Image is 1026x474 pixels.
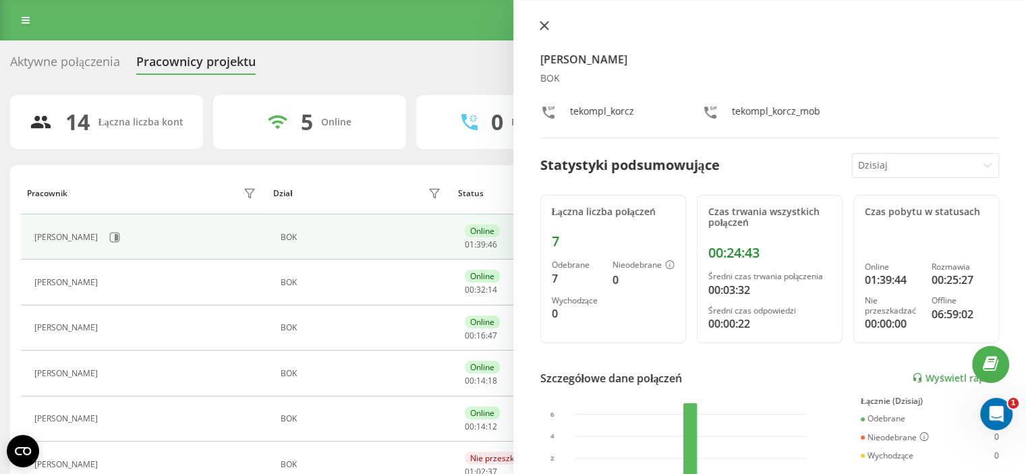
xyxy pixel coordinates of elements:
a: Wyświetl raport [912,372,999,384]
div: Pracownik [27,189,67,198]
div: Online [321,117,351,128]
div: Odebrane [552,260,602,270]
div: : : [465,285,497,295]
div: Dział [273,189,292,198]
div: Nieodebrane [861,432,929,443]
span: 00 [465,284,474,295]
div: 06:59:02 [932,306,988,322]
div: Pracownicy projektu [136,55,256,76]
div: [PERSON_NAME] [34,323,101,332]
div: Aktywne połączenia [10,55,120,76]
div: Czas trwania wszystkich połączeń [708,206,831,229]
div: Online [465,361,500,374]
div: 0 [994,451,999,461]
span: 01 [465,239,474,250]
div: Online [465,225,500,237]
div: : : [465,422,497,432]
span: 1 [1008,398,1019,409]
div: 0 [552,305,602,322]
span: 14 [476,375,486,386]
div: 00:03:32 [708,282,831,298]
div: Nieodebrane [612,260,675,271]
div: Online [465,270,500,283]
span: 46 [488,239,497,250]
div: 0 [491,109,503,135]
span: 00 [465,421,474,432]
div: Odebrane [861,414,905,423]
div: tekompl_korcz [570,105,634,124]
div: BOK [281,414,445,423]
div: Rozmawiają [511,117,565,128]
text: 6 [550,411,554,418]
div: 7 [552,233,675,249]
h4: [PERSON_NAME] [540,51,1000,67]
div: 00:24:43 [708,245,831,261]
div: BOK [281,233,445,242]
iframe: Intercom live chat [980,398,1013,430]
div: Wychodzące [861,451,913,461]
div: BOK [281,369,445,378]
div: 5 [301,109,313,135]
span: 14 [488,284,497,295]
div: [PERSON_NAME] [34,414,101,423]
div: Statystyki podsumowujące [540,155,720,175]
div: Online [465,316,500,328]
button: Open CMP widget [7,435,39,467]
div: 14 [65,109,90,135]
div: Offline [932,296,988,305]
div: Online [865,262,921,272]
div: BOK [281,278,445,287]
div: [PERSON_NAME] [34,233,101,242]
div: Nie przeszkadzać [465,452,542,465]
div: 00:25:27 [932,272,988,288]
div: Nie przeszkadzać [865,296,921,316]
div: tekompl_korcz_mob [732,105,820,124]
span: 47 [488,330,497,341]
span: 39 [476,239,486,250]
div: [PERSON_NAME] [34,278,101,287]
span: 32 [476,284,486,295]
div: [PERSON_NAME] [34,460,101,469]
div: 00:00:00 [865,316,921,332]
div: Łączna liczba kont [98,117,183,128]
div: Łączna liczba połączeń [552,206,675,218]
div: 0 [994,432,999,443]
span: 18 [488,375,497,386]
text: 4 [550,432,554,440]
div: Średni czas trwania połączenia [708,272,831,281]
text: 2 [550,454,554,462]
span: 00 [465,375,474,386]
div: : : [465,240,497,249]
div: : : [465,376,497,386]
span: 14 [476,421,486,432]
span: 12 [488,421,497,432]
div: : : [465,331,497,340]
div: BOK [540,73,1000,84]
div: [PERSON_NAME] [34,369,101,378]
div: Status [458,189,484,198]
div: BOK [281,460,445,469]
div: BOK [281,323,445,332]
div: 01:39:44 [865,272,921,288]
div: Wychodzące [552,296,602,305]
div: Online [465,407,500,419]
div: 0 [612,272,675,288]
div: 7 [552,270,602,287]
div: Czas pobytu w statusach [865,206,988,218]
div: Łącznie (Dzisiaj) [861,396,999,406]
div: Rozmawia [932,262,988,272]
div: Szczegółowe dane połączeń [540,370,683,386]
div: 00:00:22 [708,316,831,332]
span: 00 [465,330,474,341]
span: 16 [476,330,486,341]
div: Średni czas odpowiedzi [708,306,831,316]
